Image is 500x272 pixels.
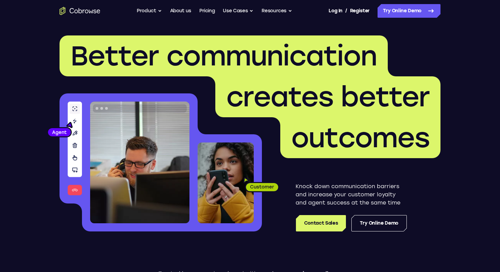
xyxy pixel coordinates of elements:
a: Go to the home page [60,7,100,15]
a: Pricing [199,4,215,18]
a: Register [350,4,370,18]
span: creates better [226,80,430,113]
a: Try Online Demo [378,4,440,18]
p: Knock down communication barriers and increase your customer loyalty and agent success at the sam... [296,182,407,207]
span: Better communication [70,40,377,72]
button: Resources [262,4,292,18]
a: Log In [329,4,342,18]
button: Product [137,4,162,18]
img: A customer holding their phone [198,142,254,223]
span: / [345,7,347,15]
button: Use Cases [223,4,253,18]
a: Try Online Demo [351,215,407,231]
a: Contact Sales [296,215,346,231]
a: About us [170,4,191,18]
img: A customer support agent talking on the phone [90,102,189,223]
span: outcomes [291,121,430,154]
